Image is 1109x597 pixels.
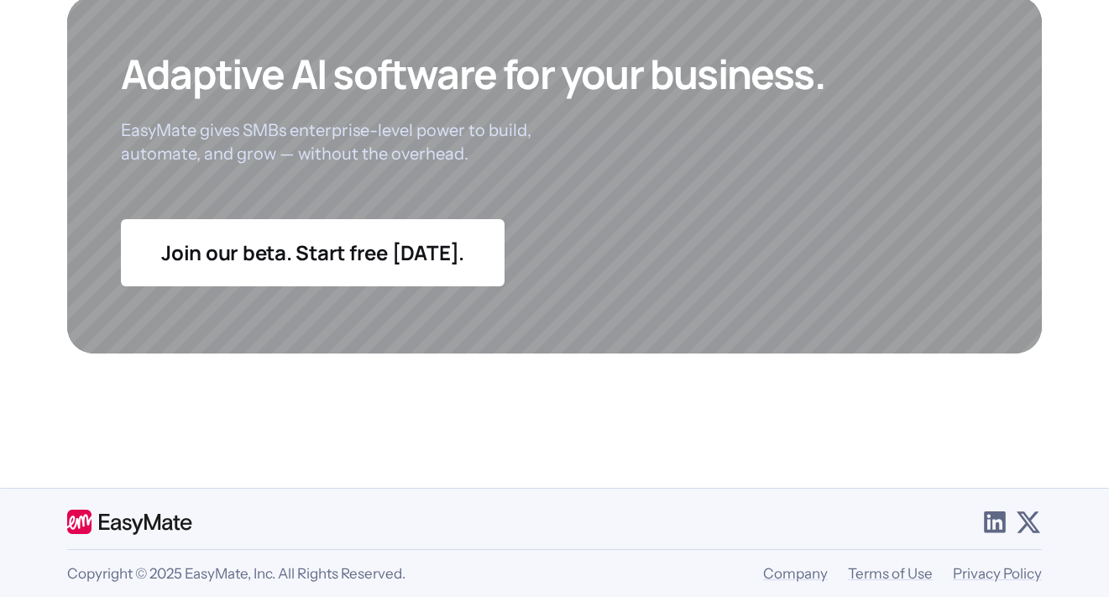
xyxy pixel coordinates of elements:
p: Copyright © 2025 EasyMate, Inc. All Rights Reserved. [67,563,405,584]
a: Privacy Policy [953,565,1042,582]
a: Terms of Use [848,565,933,582]
img: EasyMate logo [67,509,192,535]
a: Company [763,565,828,582]
h2: Adaptive AI software for your business. [121,50,825,98]
p: EasyMate gives SMBs enterprise-level power to build, automate, and grow — without the overhead. [121,118,557,165]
